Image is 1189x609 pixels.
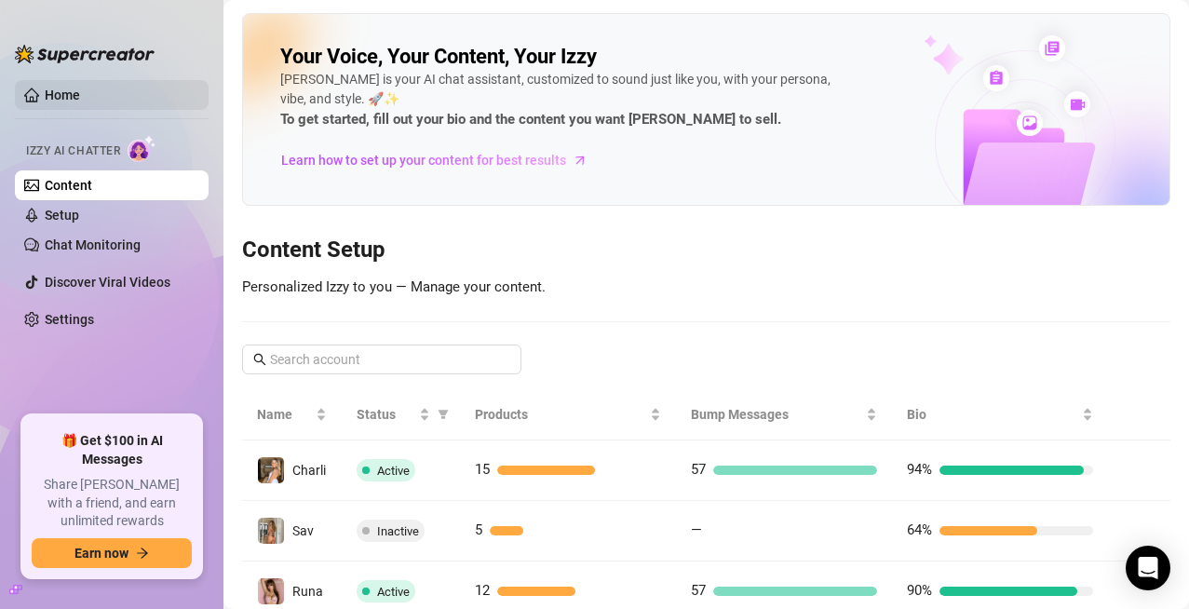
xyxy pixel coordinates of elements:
[9,583,22,596] span: build
[907,521,932,538] span: 64%
[128,135,156,162] img: AI Chatter
[1126,546,1170,590] div: Open Intercom Messenger
[45,208,79,223] a: Setup
[45,88,80,102] a: Home
[475,404,646,425] span: Products
[676,389,892,440] th: Bump Messages
[26,142,120,160] span: Izzy AI Chatter
[45,178,92,193] a: Content
[292,584,323,599] span: Runa
[357,404,414,425] span: Status
[438,409,449,420] span: filter
[342,389,459,440] th: Status
[377,585,410,599] span: Active
[907,404,1078,425] span: Bio
[907,461,932,478] span: 94%
[292,463,326,478] span: Charli
[45,275,170,290] a: Discover Viral Videos
[907,582,932,599] span: 90%
[280,111,781,128] strong: To get started, fill out your bio and the content you want [PERSON_NAME] to sell.
[32,538,192,568] button: Earn nowarrow-right
[281,150,566,170] span: Learn how to set up your content for best results
[691,582,706,599] span: 57
[15,45,155,63] img: logo-BBDzfeDw.svg
[475,461,490,478] span: 15
[136,547,149,560] span: arrow-right
[892,389,1108,440] th: Bio
[691,461,706,478] span: 57
[258,457,284,483] img: Charli
[32,476,192,531] span: Share [PERSON_NAME] with a friend, and earn unlimited rewards
[571,151,589,169] span: arrow-right
[257,404,312,425] span: Name
[242,278,546,295] span: Personalized Izzy to you — Manage your content.
[881,15,1169,205] img: ai-chatter-content-library-cLFOSyPT.png
[292,523,314,538] span: Sav
[270,349,495,370] input: Search account
[280,44,597,70] h2: Your Voice, Your Content, Your Izzy
[377,524,419,538] span: Inactive
[280,70,839,131] div: [PERSON_NAME] is your AI chat assistant, customized to sound just like you, with your persona, vi...
[253,353,266,366] span: search
[691,521,702,538] span: —
[258,578,284,604] img: Runa
[475,521,482,538] span: 5
[45,312,94,327] a: Settings
[280,145,601,175] a: Learn how to set up your content for best results
[691,404,862,425] span: Bump Messages
[258,518,284,544] img: Sav
[377,464,410,478] span: Active
[475,582,490,599] span: 12
[32,432,192,468] span: 🎁 Get $100 in AI Messages
[434,400,453,428] span: filter
[45,237,141,252] a: Chat Monitoring
[74,546,128,561] span: Earn now
[460,389,676,440] th: Products
[242,389,342,440] th: Name
[242,236,1170,265] h3: Content Setup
